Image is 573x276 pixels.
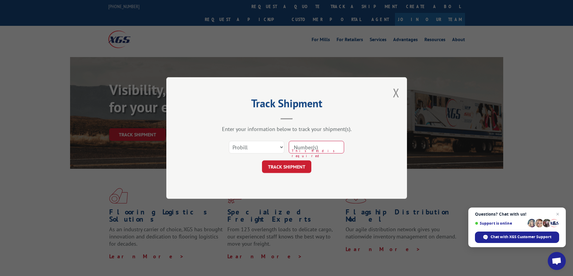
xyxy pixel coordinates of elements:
[475,221,525,226] span: Support is online
[548,252,566,270] div: Open chat
[292,148,344,158] span: This field is required
[554,211,561,218] span: Close chat
[475,232,559,243] div: Chat with XGS Customer Support
[289,141,344,153] input: Number(s)
[196,99,377,111] h2: Track Shipment
[262,160,311,173] button: TRACK SHIPMENT
[475,212,559,217] span: Questions? Chat with us!
[393,85,399,101] button: Close modal
[491,234,551,240] span: Chat with XGS Customer Support
[196,126,377,132] div: Enter your information below to track your shipment(s).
